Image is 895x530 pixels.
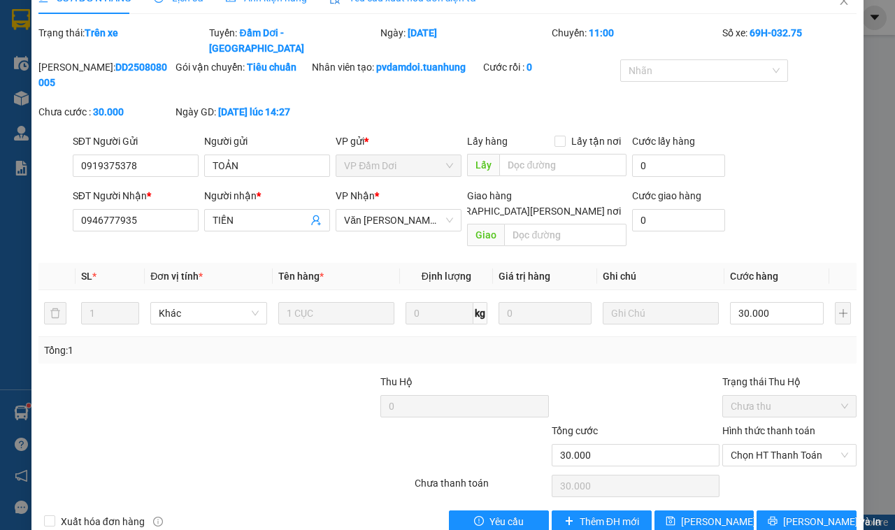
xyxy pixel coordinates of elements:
label: Cước lấy hàng [632,136,695,147]
input: 0 [499,302,592,324]
span: Thêm ĐH mới [580,514,639,529]
span: Định lượng [422,271,471,282]
b: 69H-032.75 [750,27,802,38]
b: 30.000 [93,106,124,117]
input: Cước giao hàng [632,209,725,231]
span: Văn phòng Hồ Chí Minh [344,210,453,231]
div: Nhân viên tạo: [312,59,480,75]
span: Cước hàng [730,271,778,282]
label: Cước giao hàng [632,190,701,201]
b: 11:00 [589,27,614,38]
div: SĐT Người Nhận [73,188,199,203]
input: Ghi Chú [603,302,719,324]
span: user-add [310,215,322,226]
div: VP gửi [336,134,461,149]
span: exclamation-circle [474,516,484,527]
span: VP Đầm Dơi [344,155,453,176]
b: [DATE] [408,27,437,38]
input: VD: Bàn, Ghế [278,302,394,324]
span: Giao hàng [467,190,512,201]
span: Thu Hộ [380,376,413,387]
div: Ngày GD: [176,104,310,120]
span: Giá trị hàng [499,271,550,282]
div: Trạng thái Thu Hộ [722,374,857,389]
span: Lấy hàng [467,136,508,147]
span: info-circle [153,517,163,527]
span: printer [768,516,778,527]
span: VP Nhận [336,190,375,201]
div: Người gửi [204,134,330,149]
span: save [666,516,675,527]
span: [PERSON_NAME] và In [783,514,881,529]
div: Cước rồi : [483,59,617,75]
b: [DATE] lúc 14:27 [218,106,290,117]
th: Ghi chú [597,263,724,290]
input: Cước lấy hàng [632,155,725,177]
span: SL [81,271,92,282]
div: Số xe: [721,25,858,56]
div: Gói vận chuyển: [176,59,310,75]
span: Đơn vị tính [150,271,203,282]
div: Ngày: [379,25,550,56]
span: Chọn HT Thanh Toán [731,445,848,466]
b: Tiêu chuẩn [247,62,296,73]
div: Tổng: 1 [44,343,347,358]
span: [GEOGRAPHIC_DATA][PERSON_NAME] nơi [430,203,626,219]
label: Hình thức thanh toán [722,425,815,436]
div: SĐT Người Gửi [73,134,199,149]
input: Dọc đường [504,224,626,246]
span: plus [564,516,574,527]
span: Xuất hóa đơn hàng [55,514,150,529]
button: delete [44,302,66,324]
div: Trạng thái: [37,25,208,56]
span: Khác [159,303,258,324]
b: Trên xe [85,27,118,38]
span: Lấy tận nơi [566,134,626,149]
span: Chưa thu [731,396,848,417]
span: Tổng cước [552,425,598,436]
input: Dọc đường [499,154,626,176]
div: [PERSON_NAME]: [38,59,173,90]
b: Đầm Dơi - [GEOGRAPHIC_DATA] [209,27,304,54]
span: Yêu cầu [489,514,524,529]
b: pvdamdoi.tuanhung [376,62,466,73]
span: Giao [467,224,504,246]
button: plus [835,302,851,324]
div: Người nhận [204,188,330,203]
div: Chuyến: [550,25,722,56]
div: Tuyến: [208,25,379,56]
b: 0 [527,62,532,73]
span: Tên hàng [278,271,324,282]
div: Chưa thanh toán [413,475,550,500]
span: Lấy [467,154,499,176]
span: [PERSON_NAME] đổi [681,514,771,529]
div: Chưa cước : [38,104,173,120]
span: kg [473,302,487,324]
